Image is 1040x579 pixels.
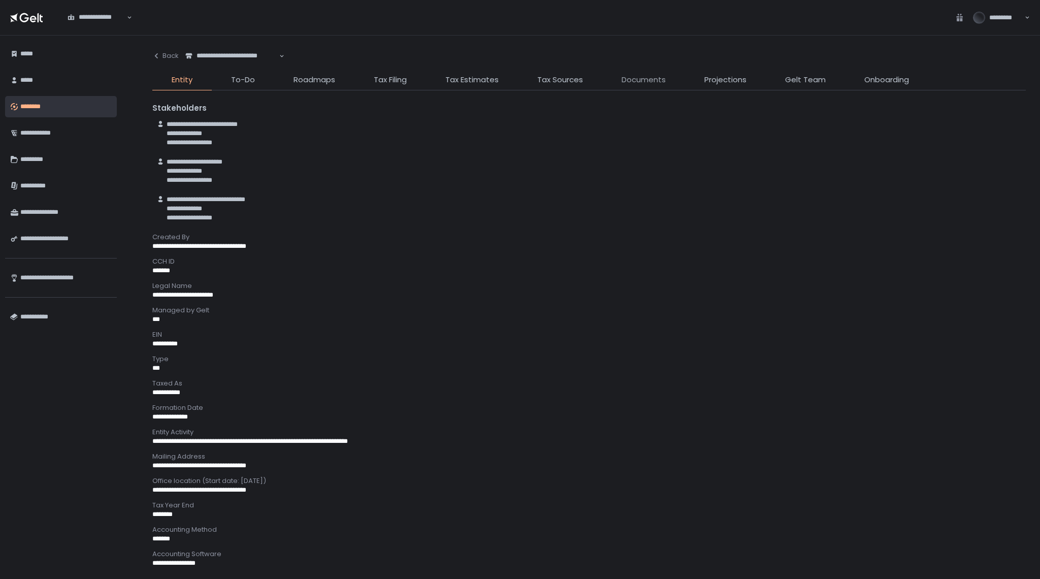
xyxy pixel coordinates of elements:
[374,74,407,86] span: Tax Filing
[152,355,1026,364] div: Type
[152,306,1026,315] div: Managed by Gelt
[185,60,278,71] input: Search for option
[152,103,1026,114] div: Stakeholders
[864,74,909,86] span: Onboarding
[152,379,1026,388] div: Taxed As
[231,74,255,86] span: To-Do
[537,74,583,86] span: Tax Sources
[152,501,1026,510] div: Tax Year End
[445,74,499,86] span: Tax Estimates
[152,428,1026,437] div: Entity Activity
[172,74,192,86] span: Entity
[179,46,284,67] div: Search for option
[152,525,1026,534] div: Accounting Method
[68,22,126,32] input: Search for option
[152,233,1026,242] div: Created By
[152,281,1026,291] div: Legal Name
[152,403,1026,412] div: Formation Date
[152,51,179,60] div: Back
[152,257,1026,266] div: CCH ID
[294,74,335,86] span: Roadmaps
[622,74,666,86] span: Documents
[704,74,746,86] span: Projections
[785,74,826,86] span: Gelt Team
[152,452,1026,461] div: Mailing Address
[61,7,132,28] div: Search for option
[152,476,1026,486] div: Office location (Start date: [DATE])
[152,46,179,66] button: Back
[152,330,1026,339] div: EIN
[152,550,1026,559] div: Accounting Software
